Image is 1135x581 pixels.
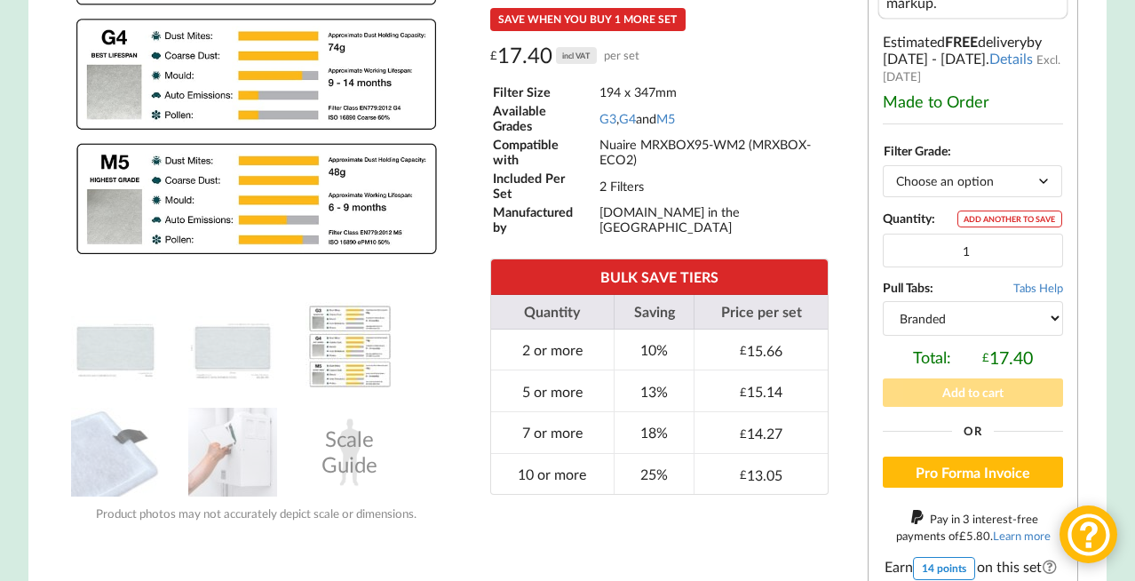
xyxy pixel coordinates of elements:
a: Details [989,50,1033,67]
span: per set [604,42,639,69]
div: 13.05 [740,466,782,483]
div: 14.27 [740,425,782,442]
div: 5.80 [959,529,990,543]
span: Total: [913,347,951,368]
img: Nuaire MRXBOX95-WM2 Compatible MVHR Filter Replacement Set from MVHR.shop [71,302,160,391]
td: 2 or more [491,330,615,370]
label: Filter Grade [884,143,948,158]
span: by [DATE] - [DATE] [883,33,1042,67]
td: 13% [614,370,694,411]
div: Product photos may not accurately depict scale or dimensions. [57,506,456,521]
th: Price per set [694,295,828,330]
td: 10 or more [491,453,615,495]
img: A Table showing a comparison between G3, G4 and M5 for MVHR Filters and their efficiency at captu... [306,302,394,391]
td: 5 or more [491,370,615,411]
td: , and [599,102,827,134]
td: 194 x 347mm [599,84,827,100]
span: Pay in 3 interest-free payments of . [896,512,1051,543]
b: Pull Tabs: [883,280,933,295]
div: Made to Order [883,92,1063,111]
span: £ [490,42,497,69]
a: G3 [599,111,616,126]
td: 2 Filters [599,170,827,202]
th: BULK SAVE TIERS [491,259,829,294]
a: G4 [619,111,636,126]
div: 17.40 [982,347,1033,368]
td: 25% [614,453,694,495]
img: Dimensions and Filter Grade of the Nuaire MRXBOX95-WM2 (MRXBOX-ECO2) Compatible MVHR Filter Repla... [188,302,277,391]
div: 15.14 [740,383,782,400]
span: Earn on this set [883,557,1063,580]
span: £ [740,426,747,441]
td: [DOMAIN_NAME] in the [GEOGRAPHIC_DATA] [599,203,827,235]
td: Filter Size [492,84,597,100]
input: Product quantity [883,234,1063,267]
td: Compatible with [492,136,597,168]
div: incl VAT [556,47,597,64]
button: Add to cart [883,378,1063,406]
img: Installing an MVHR Filter [188,408,277,497]
div: ADD ANOTHER TO SAVE [957,211,1062,227]
div: 15.66 [740,342,782,359]
img: MVHR Filter with a Black Tag [71,408,160,497]
td: Nuaire MRXBOX95-WM2 (MRXBOX-ECO2) [599,136,827,168]
th: Saving [614,295,694,330]
div: 14 points [913,557,975,580]
td: Available Grades [492,102,597,134]
td: 7 or more [491,411,615,453]
div: SAVE WHEN YOU BUY 1 MORE SET [490,8,687,31]
td: Included Per Set [492,170,597,202]
b: FREE [945,33,978,50]
button: Pro Forma Invoice [883,457,1063,489]
span: £ [740,467,747,482]
span: £ [982,350,989,364]
th: Quantity [491,295,615,330]
span: Tabs Help [1013,281,1063,295]
div: Scale Guide [306,408,394,497]
td: 18% [614,411,694,453]
span: £ [740,343,747,357]
span: £ [740,385,747,399]
td: Manufactured by [492,203,597,235]
a: Learn more [993,529,1051,543]
a: M5 [656,111,675,126]
span: £ [959,529,966,543]
td: 10% [614,330,694,370]
div: 17.40 [490,42,640,69]
div: Or [883,426,1063,437]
